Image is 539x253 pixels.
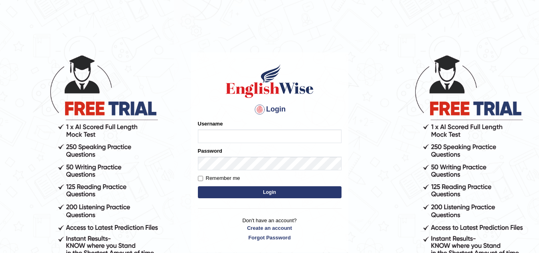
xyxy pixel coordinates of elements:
[198,176,203,181] input: Remember me
[198,234,342,241] a: Forgot Password
[198,147,222,155] label: Password
[198,103,342,116] h4: Login
[198,186,342,198] button: Login
[198,224,342,232] a: Create an account
[198,174,240,182] label: Remember me
[224,63,315,99] img: Logo of English Wise sign in for intelligent practice with AI
[198,120,223,127] label: Username
[198,217,342,241] p: Don't have an account?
